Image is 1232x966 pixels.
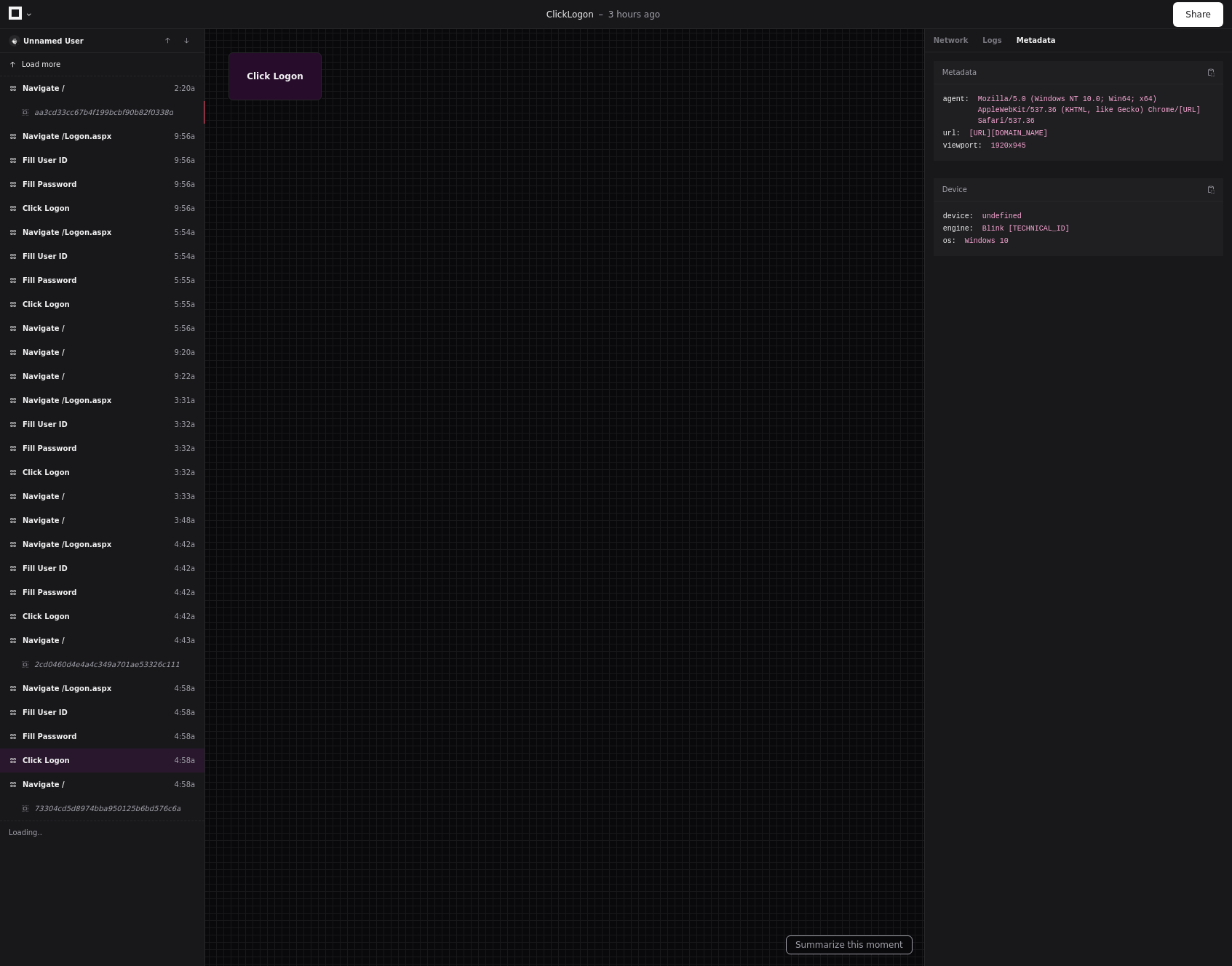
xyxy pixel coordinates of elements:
[175,491,196,502] div: 3:33a
[23,131,111,142] span: Navigate /Logon.aspx
[23,707,68,718] span: Fill User ID
[23,347,65,358] span: Navigate /
[9,827,37,838] span: Loading
[23,467,70,478] span: Click Logon
[175,467,196,478] div: 3:32a
[34,107,173,118] span: aa3cd33cc67b4f199bcbf90b82f0338d
[23,251,68,262] span: Fill User ID
[23,539,111,550] span: Navigate /Logon.aspx
[23,563,68,574] span: Fill User ID
[965,236,1009,247] span: Windows 10
[175,779,196,790] div: 4:58a
[23,419,68,430] span: Fill User ID
[1017,35,1056,46] button: Metadata
[175,731,196,742] div: 4:58a
[175,371,196,382] div: 9:22a
[37,829,39,837] span: .
[34,803,180,814] span: 73304cd5d8974bba950125b6bd576c6a
[40,829,42,837] span: .
[23,227,111,238] span: Navigate /Logon.aspx
[567,9,593,20] span: Logon
[23,587,77,598] span: Fill Password
[175,299,196,310] div: 5:55a
[23,395,111,406] span: Navigate /Logon.aspx
[175,707,196,718] div: 4:58a
[23,299,70,310] span: Click Logon
[34,659,180,670] span: 2cd0460d4e4a4c349a701ae53326c111
[23,203,70,214] span: Click Logon
[969,128,1048,139] span: [URL][DOMAIN_NAME]
[1173,2,1223,27] button: Share
[175,395,196,406] div: 3:31a
[982,35,1001,46] button: Logs
[943,223,974,234] span: engine:
[175,83,196,94] div: 2:20a
[786,935,913,954] button: Summarize this moment
[943,236,956,247] span: os:
[175,347,196,358] div: 9:20a
[175,251,196,262] div: 5:54a
[23,179,77,190] span: Fill Password
[175,227,196,238] div: 5:54a
[23,755,70,766] span: Click Logon
[547,9,568,20] span: Click
[23,275,77,286] span: Fill Password
[23,683,111,694] span: Navigate /Logon.aspx
[23,443,77,454] span: Fill Password
[982,211,1022,222] span: undefined
[23,515,65,526] span: Navigate /
[175,635,196,646] div: 4:43a
[175,755,196,766] div: 4:58a
[942,67,977,78] h3: Metadata
[175,275,196,286] div: 5:55a
[175,155,196,166] div: 9:56a
[175,683,196,694] div: 4:58a
[608,9,660,20] p: 3 hours ago
[978,94,1214,127] span: Mozilla/5.0 (Windows NT 10.0; Win64; x64) AppleWebKit/537.36 (KHTML, like Gecko) Chrome/[URL] Saf...
[943,211,974,222] span: device:
[982,223,1070,234] span: Blink [TECHNICAL_ID]
[943,140,982,151] span: viewport:
[23,371,65,382] span: Navigate /
[22,59,60,70] span: Load more
[175,587,196,598] div: 4:42a
[175,563,196,574] div: 4:42a
[175,419,196,430] div: 3:32a
[23,611,70,622] span: Click Logon
[943,94,969,105] span: agent:
[175,323,196,334] div: 5:56a
[23,731,77,742] span: Fill Password
[175,203,196,214] div: 9:56a
[175,611,196,622] div: 4:42a
[23,37,84,45] a: Unnamed User
[10,36,20,46] img: 7.svg
[23,635,65,646] span: Navigate /
[942,184,967,195] h3: Device
[175,131,196,142] div: 9:56a
[934,35,969,46] button: Network
[23,779,65,790] span: Navigate /
[175,179,196,190] div: 9:56a
[175,539,196,550] div: 4:42a
[23,83,65,94] span: Navigate /
[23,155,68,166] span: Fill User ID
[23,323,65,334] span: Navigate /
[175,443,196,454] div: 3:32a
[991,140,1026,151] span: 1920x945
[23,491,65,502] span: Navigate /
[175,515,196,526] div: 3:48a
[943,128,961,139] span: url:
